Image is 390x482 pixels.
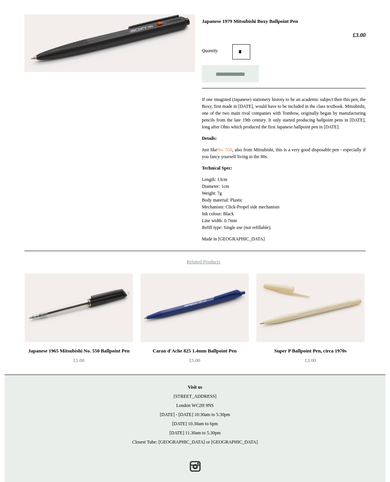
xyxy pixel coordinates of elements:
[202,235,366,242] p: Made in [GEOGRAPHIC_DATA]
[25,274,133,342] img: Japanese 1965 Mitsubishi No. 550 Ballpoint Pen
[73,357,84,363] span: £5.00
[217,147,232,152] a: No. 550
[141,346,249,378] a: Caran d'Ache 825 1.4mm Ballpoint Pen £5.00
[202,18,366,24] h1: Japanese 1979 Mitsubishi Boxy Ballpoint Pen
[142,346,247,355] div: Caran d'Ache 825 1.4mm Ballpoint Pen
[256,346,364,378] a: Super P Ballpoint Pen, circa 1970s £3.00
[141,274,249,342] a: Caran d'Ache 825 1.4mm Ballpoint Pen Caran d'Ache 825 1.4mm Ballpoint Pen
[258,346,363,355] div: Super P Ballpoint Pen, circa 1970s
[202,176,366,231] p: Length: 13cm Diameter: 1cm Weight: 7g Body material: Plastic Mechanism: Click-Propel side mechani...
[202,47,232,54] label: Quantity
[202,165,232,171] strong: Technical Spec:
[187,458,203,475] a: Instagram
[25,346,133,378] a: Japanese 1965 Mitsubishi No. 550 Ballpoint Pen £5.00
[5,259,385,265] h4: Related Products
[25,274,133,342] a: Japanese 1965 Mitsubishi No. 550 Ballpoint Pen Japanese 1965 Mitsubishi No. 550 Ballpoint Pen
[24,14,195,72] img: Japanese 1979 Mitsubishi Boxy Ballpoint Pen
[202,136,217,141] strong: Details:
[202,146,366,160] p: Just like , also from Mitsubishi, this is a very good disposable pen - especially if you fancy yo...
[256,274,364,342] img: Super P Ballpoint Pen, circa 1970s
[305,357,316,363] span: £3.00
[202,32,366,38] h2: £3.00
[189,357,200,363] span: £5.00
[141,274,249,342] img: Caran d'Ache 825 1.4mm Ballpoint Pen
[27,346,131,355] div: Japanese 1965 Mitsubishi No. 550 Ballpoint Pen
[188,384,202,390] strong: Visit us
[12,383,378,447] p: [STREET_ADDRESS] London WC2H 9NS [DATE] - [DATE] 10:30am to 5:30pm [DATE] 10.30am to 6pm [DATE] 1...
[202,96,366,130] p: If one imagined (Japanese) stationery history to be an academic subject then this pen, the Boxy, ...
[256,274,364,342] a: Super P Ballpoint Pen, circa 1970s Super P Ballpoint Pen, circa 1970s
